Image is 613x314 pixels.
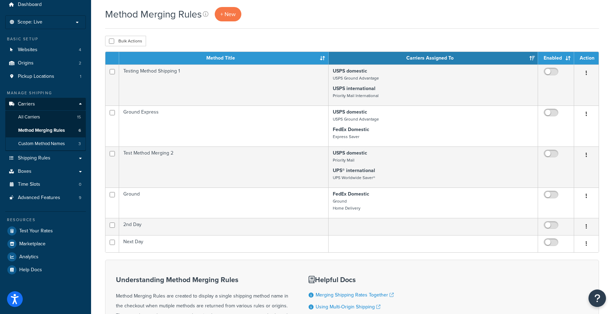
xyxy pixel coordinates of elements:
[18,169,32,175] span: Boxes
[78,128,81,134] span: 6
[5,43,86,56] a: Websites 4
[333,149,367,157] strong: USPS domestic
[5,178,86,191] a: Time Slots 0
[333,108,367,116] strong: USPS domestic
[5,57,86,70] a: Origins 2
[5,124,86,137] a: Method Merging Rules 6
[5,98,86,151] li: Carriers
[119,105,329,146] td: Ground Express
[18,128,65,134] span: Method Merging Rules
[18,2,42,8] span: Dashboard
[333,175,375,181] small: UPS Worldwide Saver®
[5,111,86,124] li: All Carriers
[574,52,599,64] th: Action
[18,101,35,107] span: Carriers
[5,251,86,263] a: Analytics
[119,187,329,218] td: Ground
[79,182,81,187] span: 0
[5,43,86,56] li: Websites
[18,47,37,53] span: Websites
[5,152,86,165] a: Shipping Rules
[5,217,86,223] div: Resources
[215,7,241,21] a: + New
[119,235,329,252] td: Next Day
[333,157,354,163] small: Priority Mail
[538,52,574,64] th: Enabled: activate to sort column ascending
[333,126,369,133] strong: FedEx Domestic
[5,165,86,178] a: Boxes
[79,195,81,201] span: 9
[220,10,236,18] span: + New
[333,93,379,99] small: Priority Mail International
[5,191,86,204] a: Advanced Features 9
[333,116,379,122] small: USPS Ground Advantage
[5,137,86,150] a: Custom Method Names 3
[5,70,86,83] a: Pickup Locations 1
[18,195,60,201] span: Advanced Features
[105,36,146,46] button: Bulk Actions
[5,111,86,124] a: All Carriers 15
[105,7,202,21] h1: Method Merging Rules
[18,114,40,120] span: All Carriers
[119,146,329,187] td: Test Method Merging 2
[5,98,86,111] a: Carriers
[333,67,367,75] strong: USPS domestic
[19,241,46,247] span: Marketplace
[5,238,86,250] a: Marketplace
[329,52,538,64] th: Carriers Assigned To: activate to sort column ascending
[19,267,42,273] span: Help Docs
[77,114,81,120] span: 15
[5,57,86,70] li: Origins
[316,291,394,299] a: Merging Shipping Rates Together
[5,90,86,96] div: Manage Shipping
[18,141,65,147] span: Custom Method Names
[19,254,39,260] span: Analytics
[80,74,81,80] span: 1
[309,276,394,284] h3: Helpful Docs
[5,137,86,150] li: Custom Method Names
[5,225,86,237] a: Test Your Rates
[333,85,376,92] strong: USPS international
[333,190,369,198] strong: FedEx Domestic
[5,70,86,83] li: Pickup Locations
[79,47,81,53] span: 4
[333,198,360,211] small: Ground Home Delivery
[333,75,379,81] small: USPS Ground Advantage
[333,134,359,140] small: Express Saver
[5,264,86,276] a: Help Docs
[5,124,86,137] li: Method Merging Rules
[116,276,291,284] h3: Understanding Method Merging Rules
[19,228,53,234] span: Test Your Rates
[18,74,54,80] span: Pickup Locations
[18,155,50,161] span: Shipping Rules
[333,167,375,174] strong: UPS® international
[5,178,86,191] li: Time Slots
[78,141,81,147] span: 3
[18,182,40,187] span: Time Slots
[18,60,34,66] span: Origins
[119,52,329,64] th: Method Title: activate to sort column ascending
[79,60,81,66] span: 2
[5,36,86,42] div: Basic Setup
[119,218,329,235] td: 2nd Day
[316,303,380,310] a: Using Multi-Origin Shipping
[5,191,86,204] li: Advanced Features
[588,289,606,307] button: Open Resource Center
[119,64,329,105] td: Testing Method Shipping 1
[18,19,42,25] span: Scope: Live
